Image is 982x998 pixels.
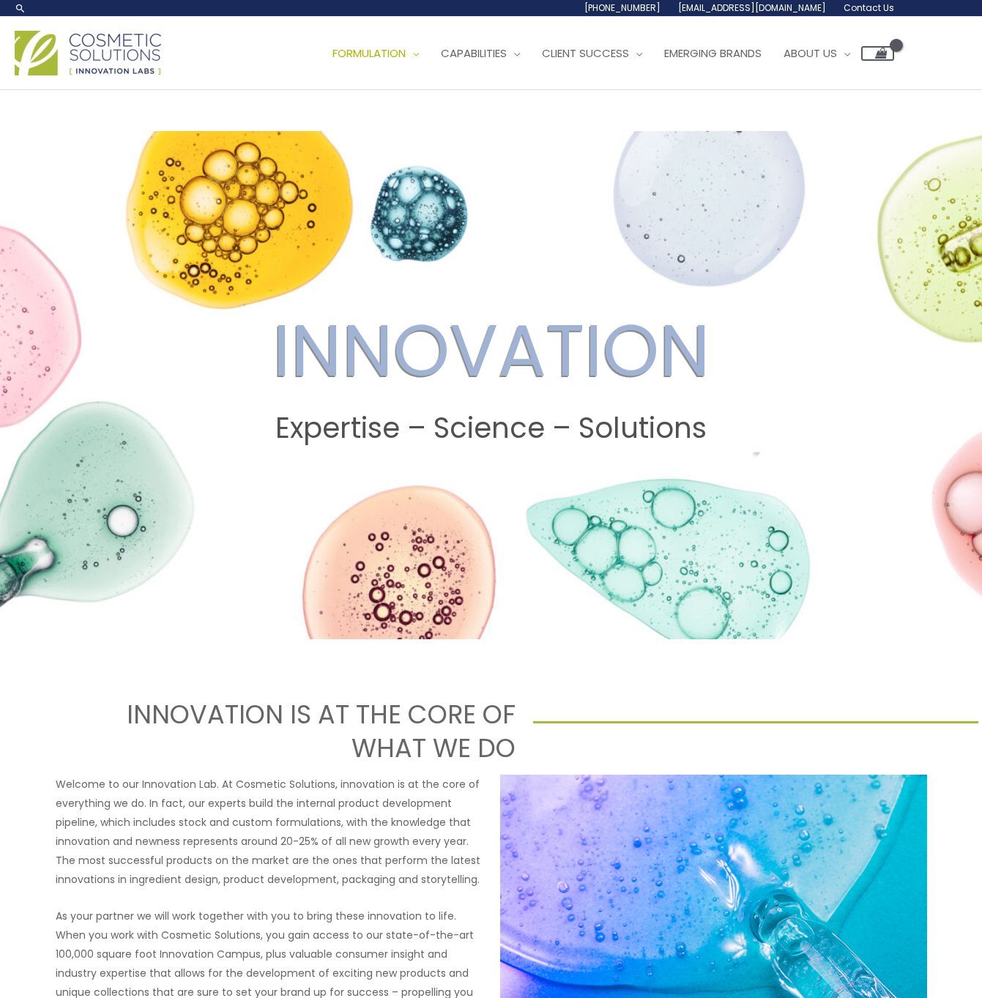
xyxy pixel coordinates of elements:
span: Client Success [542,45,629,61]
a: Formulation [321,31,430,75]
a: Capabilities [430,31,531,75]
span: About Us [784,45,837,61]
img: Cosmetic Solutions Logo [15,31,161,75]
h2: Expertise – Science – Solutions [14,412,968,445]
span: Contact Us [844,1,894,14]
span: Formulation [332,45,406,61]
p: Welcome to our Innovation Lab. At Cosmetic Solutions, innovation is at the core of everything we ... [56,775,483,889]
nav: Site Navigation [310,31,894,75]
span: [EMAIL_ADDRESS][DOMAIN_NAME] [678,1,826,14]
a: View Shopping Cart, empty [861,46,894,61]
span: Capabilities [441,45,507,61]
a: Client Success [531,31,653,75]
a: Emerging Brands [653,31,773,75]
a: Search icon link [15,2,26,14]
a: About Us [773,31,861,75]
h2: INNOVATION [14,308,968,394]
span: Emerging Brands [664,45,762,61]
h2: INNOVATION IS AT THE CORE OF WHAT WE DO [70,698,516,764]
span: [PHONE_NUMBER] [584,1,661,14]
